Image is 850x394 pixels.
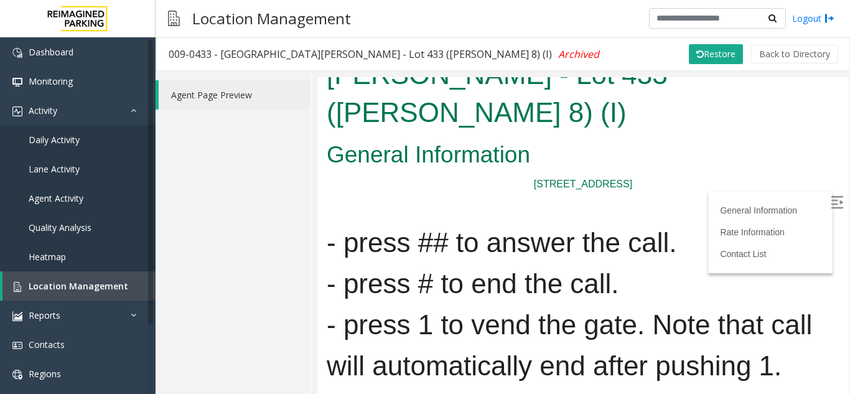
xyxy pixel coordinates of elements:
[558,47,599,61] span: Archived
[824,12,834,25] img: logout
[513,119,526,131] img: Open/Close Sidebar Menu
[29,134,80,146] span: Daily Activity
[29,309,60,321] span: Reports
[403,172,449,182] a: Contact List
[186,3,357,34] h3: Location Management
[751,45,838,63] button: Back to Directory
[689,44,743,64] button: Restore
[29,75,73,87] span: Monitoring
[29,105,57,116] span: Activity
[29,46,73,58] span: Dashboard
[12,370,22,380] img: 'icon'
[29,251,66,263] span: Heatmap
[403,150,467,160] a: Rate Information
[2,271,156,301] a: Location Management
[29,192,83,204] span: Agent Activity
[12,340,22,350] img: 'icon'
[12,282,22,292] img: 'icon'
[29,222,91,233] span: Quality Analysis
[792,12,834,25] a: Logout
[12,77,22,87] img: 'icon'
[9,145,522,309] h1: - press ## to answer the call. - press # to end the call. - press 1 to vend the gate. Note that c...
[169,46,599,62] div: 009-0433 - [GEOGRAPHIC_DATA][PERSON_NAME] - Lot 433 ([PERSON_NAME] 8) (I)
[12,106,22,116] img: 'icon'
[29,280,128,292] span: Location Management
[29,368,61,380] span: Regions
[403,128,480,138] a: General Information
[12,48,22,58] img: 'icon'
[29,163,80,175] span: Lane Activity
[159,80,311,110] a: Agent Page Preview
[12,311,22,321] img: 'icon'
[9,62,522,94] h2: General Information
[217,101,315,112] a: [STREET_ADDRESS]
[29,339,65,350] span: Contacts
[168,3,180,34] img: pageIcon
